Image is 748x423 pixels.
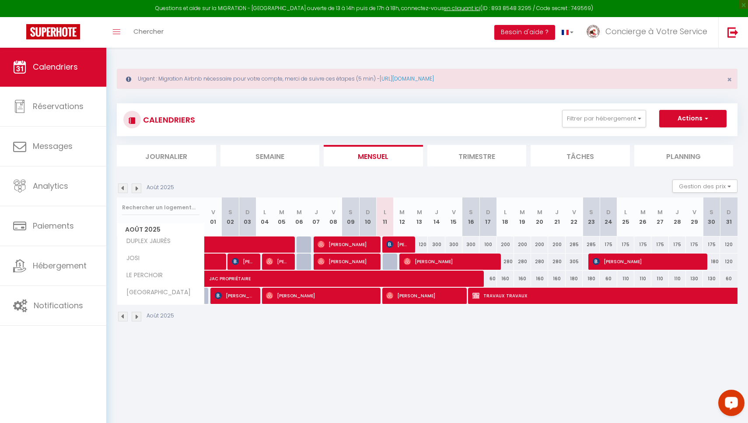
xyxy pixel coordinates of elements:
abbr: D [727,208,731,216]
div: 180 [703,254,720,270]
span: [PERSON_NAME] [266,287,374,304]
abbr: J [435,208,438,216]
span: [GEOGRAPHIC_DATA] [119,288,193,297]
img: logout [727,27,738,38]
th: 01 [205,197,222,236]
span: Paiements [33,220,74,231]
img: Super Booking [26,24,80,39]
span: [PERSON_NAME] [593,253,701,270]
th: 06 [290,197,308,236]
abbr: M [297,208,302,216]
span: Notifications [34,300,83,311]
th: 09 [342,197,359,236]
abbr: M [520,208,525,216]
abbr: M [537,208,542,216]
span: Réservations [33,101,84,112]
span: Hébergement [33,260,87,271]
div: 175 [651,236,668,253]
div: 280 [514,254,531,270]
div: 175 [703,236,720,253]
abbr: J [315,208,318,216]
div: 160 [531,271,548,287]
th: 14 [428,197,445,236]
th: 30 [703,197,720,236]
abbr: S [710,208,713,216]
input: Rechercher un logement... [122,200,199,215]
span: [PERSON_NAME] [386,236,409,253]
div: 110 [651,271,668,287]
abbr: V [572,208,576,216]
th: 20 [531,197,548,236]
div: 130 [686,271,703,287]
abbr: V [692,208,696,216]
img: ... [587,25,600,38]
p: Août 2025 [147,183,174,192]
th: 04 [256,197,273,236]
abbr: M [657,208,663,216]
iframe: LiveChat chat widget [711,386,748,423]
th: 02 [222,197,239,236]
abbr: S [589,208,593,216]
div: 110 [669,271,686,287]
th: 18 [497,197,514,236]
abbr: D [245,208,250,216]
abbr: L [384,208,386,216]
th: 27 [651,197,668,236]
div: 285 [583,236,600,253]
abbr: D [366,208,370,216]
abbr: D [486,208,490,216]
div: 180 [583,271,600,287]
th: 26 [634,197,651,236]
button: Besoin d'aide ? [494,25,555,40]
span: Concierge à Votre Service [605,26,707,37]
abbr: M [640,208,646,216]
span: [PERSON_NAME] [318,253,374,270]
span: Août 2025 [117,223,204,236]
li: Journalier [117,145,216,166]
abbr: M [399,208,405,216]
div: 300 [462,236,479,253]
th: 11 [376,197,393,236]
th: 03 [239,197,256,236]
abbr: V [211,208,215,216]
span: Calendriers [33,61,78,72]
th: 07 [308,197,325,236]
div: 120 [720,254,738,270]
abbr: V [452,208,456,216]
div: 175 [617,236,634,253]
th: 25 [617,197,634,236]
li: Planning [634,145,734,166]
div: 175 [686,236,703,253]
div: 200 [514,236,531,253]
th: 31 [720,197,738,236]
div: 110 [617,271,634,287]
div: 175 [634,236,651,253]
div: Urgent : Migration Airbnb nécessaire pour votre compte, merci de suivre ces étapes (5 min) - [117,69,738,89]
a: JAC PROPRIÉTAIRE [205,271,222,287]
span: DUPLEX JAURÈS [119,236,173,246]
span: [PERSON_NAME] [386,287,460,304]
abbr: L [624,208,627,216]
a: [URL][DOMAIN_NAME] [380,75,434,82]
div: 175 [669,236,686,253]
span: [PERSON_NAME] [404,253,495,270]
div: 160 [548,271,565,287]
div: 200 [531,236,548,253]
th: 22 [566,197,583,236]
th: 28 [669,197,686,236]
button: Close [727,76,732,84]
a: Chercher [127,17,170,48]
th: 21 [548,197,565,236]
div: 60 [600,271,617,287]
div: 175 [600,236,617,253]
li: Semaine [220,145,320,166]
div: 200 [548,236,565,253]
span: LE PERCHOIR [119,271,165,280]
abbr: M [417,208,422,216]
abbr: J [555,208,559,216]
li: Mensuel [324,145,423,166]
div: 60 [720,271,738,287]
abbr: S [349,208,353,216]
p: Août 2025 [147,312,174,320]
